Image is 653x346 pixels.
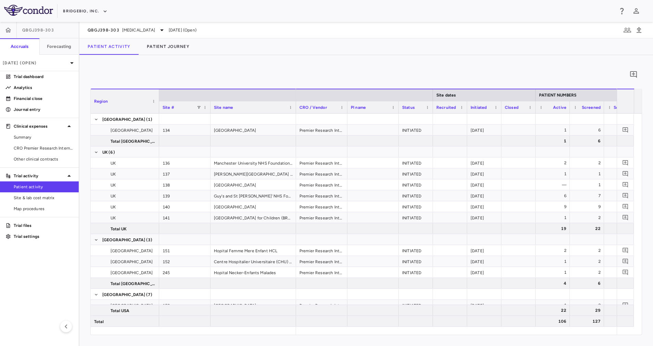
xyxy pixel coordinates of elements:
[553,105,566,110] span: Active
[576,136,601,146] div: 6
[542,190,566,201] div: 6
[94,316,104,327] span: Total
[210,168,296,179] div: [PERSON_NAME][GEOGRAPHIC_DATA] and [GEOGRAPHIC_DATA]
[576,168,601,179] div: 1
[22,27,54,33] span: QBGJ398-303
[622,214,629,221] svg: Add comment
[621,246,630,255] button: Add comment
[610,136,635,146] div: 1
[399,168,433,179] div: INITIATED
[351,105,366,110] span: PI name
[399,300,433,310] div: INITIATED
[467,201,501,212] div: [DATE]
[111,278,155,289] span: Total [GEOGRAPHIC_DATA]
[629,71,638,79] svg: Add comment
[159,190,210,201] div: 139
[102,114,145,125] span: [GEOGRAPHIC_DATA]
[610,316,635,327] div: 13
[111,245,153,256] span: [GEOGRAPHIC_DATA]
[111,202,116,213] span: UK
[296,245,347,256] div: Premier Research International LLC
[111,267,153,278] span: [GEOGRAPHIC_DATA]
[576,256,601,267] div: 2
[296,179,347,190] div: Premier Research International LLC
[622,127,629,133] svg: Add comment
[467,179,501,190] div: [DATE]
[467,125,501,135] div: [DATE]
[14,74,73,80] p: Trial dashboard
[14,206,73,212] span: Map procedures
[610,190,635,201] div: 1
[296,212,347,223] div: Premier Research International LLC
[622,170,629,177] svg: Add comment
[47,43,72,50] h6: Forecasting
[296,201,347,212] div: Premier Research International LLC
[576,212,601,223] div: 2
[14,134,73,140] span: Summary
[14,173,65,179] p: Trial activity
[576,305,601,316] div: 29
[399,157,433,168] div: INITIATED
[610,212,635,223] div: —
[14,95,73,102] p: Financial close
[14,195,73,201] span: Site & lab cost matrix
[14,156,73,162] span: Other clinical contracts
[621,191,630,200] button: Add comment
[610,168,635,179] div: —
[3,60,68,66] p: [DATE] (Open)
[210,201,296,212] div: [GEOGRAPHIC_DATA]
[467,267,501,278] div: [DATE]
[576,223,601,234] div: 22
[63,6,107,17] button: BridgeBio, Inc.
[467,190,501,201] div: [DATE]
[299,105,327,110] span: CRO / Vendor
[139,38,198,55] button: Patient Journey
[159,179,210,190] div: 138
[159,256,210,267] div: 152
[399,267,433,278] div: INITIATED
[296,190,347,201] div: Premier Research International LLC
[621,180,630,189] button: Add comment
[296,267,347,278] div: Premier Research International LLC
[610,201,635,212] div: —
[14,233,73,240] p: Trial settings
[94,99,108,104] span: Region
[111,256,153,267] span: [GEOGRAPHIC_DATA]
[14,85,73,91] p: Analytics
[146,234,152,245] span: (3)
[610,278,635,289] div: 2
[159,168,210,179] div: 137
[210,300,296,310] div: [GEOGRAPHIC_DATA]
[399,125,433,135] div: INITIATED
[542,212,566,223] div: 1
[296,300,347,310] div: Premier Research International LLC
[622,247,629,254] svg: Add comment
[122,27,155,33] span: [MEDICAL_DATA]
[542,157,566,168] div: 2
[576,245,601,256] div: 2
[169,27,196,33] span: [DATE] (Open)
[102,289,145,300] span: [GEOGRAPHIC_DATA]
[399,179,433,190] div: INITIATED
[622,181,629,188] svg: Add comment
[159,157,210,168] div: 136
[111,169,116,180] span: UK
[614,105,635,110] span: Screen-failed
[542,256,566,267] div: 1
[14,145,73,151] span: CRO Premier Research International LLC
[296,125,347,135] div: Premier Research International LLC
[542,278,566,289] div: 4
[610,245,635,256] div: —
[111,125,153,136] span: [GEOGRAPHIC_DATA]
[436,105,456,110] span: Recruited
[399,201,433,212] div: INITIATED
[111,191,116,202] span: UK
[14,222,73,229] p: Trial files
[467,245,501,256] div: [DATE]
[628,69,639,80] button: Add comment
[576,179,601,190] div: 1
[542,316,566,327] div: 106
[542,245,566,256] div: 2
[102,147,108,158] span: UK
[467,157,501,168] div: [DATE]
